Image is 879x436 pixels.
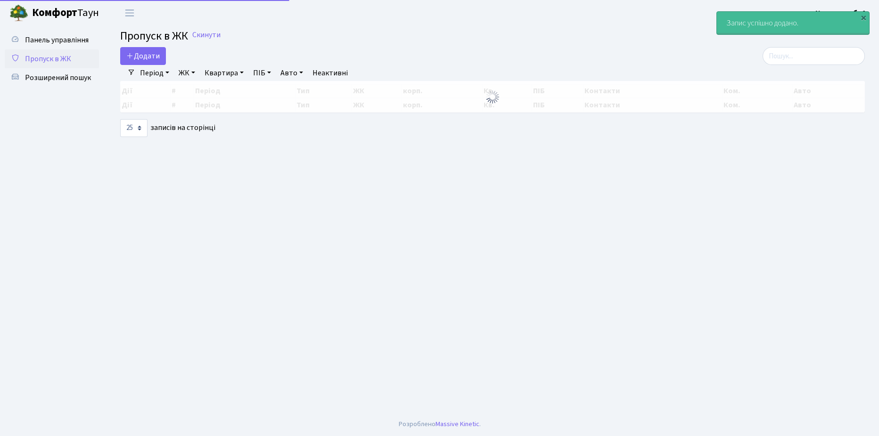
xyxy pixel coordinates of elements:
[25,73,91,83] span: Розширений пошук
[32,5,99,21] span: Таун
[717,12,869,34] div: Запис успішно додано.
[277,65,307,81] a: Авто
[120,119,148,137] select: записів на сторінці
[201,65,247,81] a: Квартира
[120,47,166,65] a: Додати
[815,8,868,19] a: Консьєрж б. 4.
[120,28,188,44] span: Пропуск в ЖК
[175,65,199,81] a: ЖК
[399,419,481,429] div: Розроблено .
[485,89,500,105] img: Обробка...
[126,51,160,61] span: Додати
[120,119,215,137] label: записів на сторінці
[9,4,28,23] img: logo.png
[815,8,868,18] b: Консьєрж б. 4.
[435,419,479,429] a: Massive Kinetic
[5,31,99,49] a: Панель управління
[136,65,173,81] a: Період
[118,5,141,21] button: Переключити навігацію
[5,49,99,68] a: Пропуск в ЖК
[763,47,865,65] input: Пошук...
[25,54,71,64] span: Пропуск в ЖК
[25,35,89,45] span: Панель управління
[249,65,275,81] a: ПІБ
[859,13,868,22] div: ×
[5,68,99,87] a: Розширений пошук
[309,65,352,81] a: Неактивні
[192,31,221,40] a: Скинути
[32,5,77,20] b: Комфорт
